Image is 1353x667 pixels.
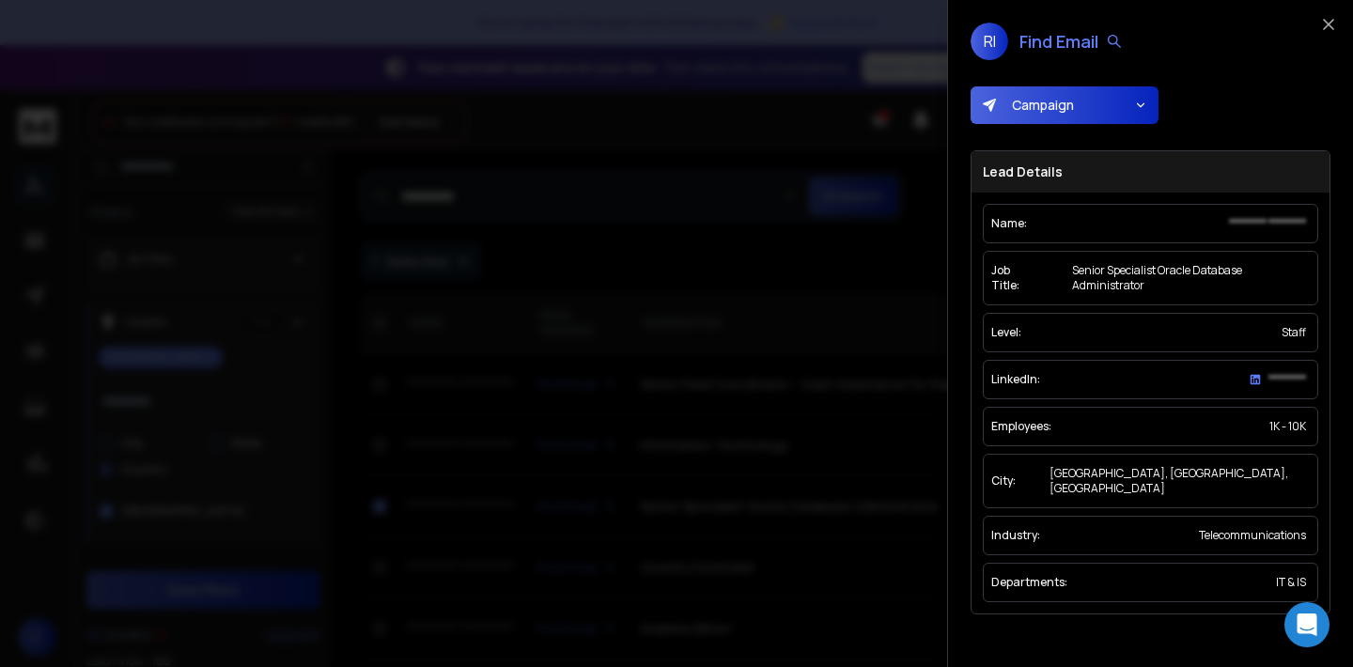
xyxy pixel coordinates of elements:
[991,473,1016,489] p: City:
[971,23,1008,60] span: RI
[1068,259,1310,297] div: Senior Specialist Oracle Database Administrator
[991,575,1067,590] p: Departments:
[1272,571,1310,594] div: IT & IS
[1195,524,1310,547] div: Telecommunications
[972,151,1330,193] h3: Lead Details
[991,263,1038,293] p: Job Title:
[1019,28,1123,54] div: Find Email
[1266,415,1310,438] div: 1K - 10K
[1046,462,1310,500] div: [GEOGRAPHIC_DATA], [GEOGRAPHIC_DATA], [GEOGRAPHIC_DATA]
[991,216,1027,231] p: Name:
[1278,321,1310,344] div: Staff
[991,325,1021,340] p: Level:
[991,372,1040,387] p: LinkedIn:
[1004,96,1074,115] span: Campaign
[991,528,1040,543] p: Industry:
[1284,602,1330,647] div: Open Intercom Messenger
[991,419,1051,434] p: Employees:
